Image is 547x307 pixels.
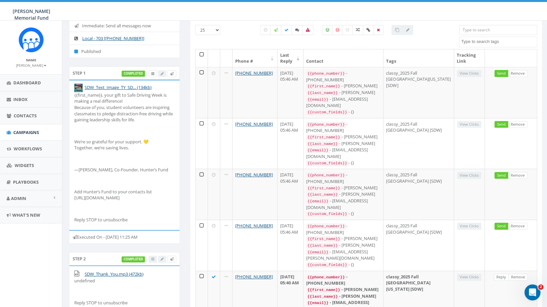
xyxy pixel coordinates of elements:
[15,162,34,168] span: Widgets
[306,262,348,268] code: {{custom_fields}}
[74,24,82,28] i: Immediate: Send all messages now
[383,220,454,271] td: classy_2025 Fall [GEOGRAPHIC_DATA] [SDW]
[306,300,330,306] code: {{email}}
[306,185,341,191] code: {{first_name}}
[270,25,281,35] label: Sending
[342,25,353,35] label: Neutral
[69,66,180,80] div: Step 1
[524,284,540,300] iframe: Intercom live chat
[74,139,175,151] p: We’re so grateful for your support. 💛 Together, we’re saving lives.
[235,70,273,76] a: [PHONE_NUMBER]
[74,217,175,223] p: Reply STOP to unsubscribe
[383,67,454,118] td: classy_2025 Fall [GEOGRAPHIC_DATA][US_STATE] [SDW]
[306,210,381,217] div: - {}
[373,25,383,35] label: Removed
[277,49,303,67] th: Last Reply: activate to sort column ascending
[306,211,348,217] code: {{custom_fields}}
[82,35,144,41] a: Local - 703 [[PHONE_NUMBER]]
[306,122,346,128] code: {{phone_number}}
[26,58,36,62] small: Name
[306,242,381,249] div: - [PERSON_NAME]
[85,271,144,277] a: SDW_Thank_You.mp3 (472kb)
[352,25,363,35] label: Mixed
[69,19,180,32] li: Immediate: Send all messages now
[306,109,348,115] code: {{custom_fields}}
[306,293,381,300] div: - [PERSON_NAME]
[306,249,381,261] div: - [EMAIL_ADDRESS][PERSON_NAME][DOMAIN_NAME]
[306,89,381,96] div: - [PERSON_NAME]
[306,294,339,300] code: {{last_name}}
[508,121,527,128] a: Remove
[13,179,39,185] span: Playbooks
[306,286,381,293] div: - [PERSON_NAME]
[494,70,508,77] a: Send
[306,235,381,242] div: - [PERSON_NAME]
[12,212,40,218] span: What's New
[306,274,381,286] div: - [PHONE_NUMBER]
[306,83,381,89] div: - [PERSON_NAME]
[277,220,303,271] td: [DATE] 05:46 AM
[306,249,330,255] code: {{email}}
[14,146,42,152] span: Workflows
[13,80,41,86] span: Dashboard
[306,134,341,140] code: {{first_name}}
[74,189,175,201] p: Add Hunter’s Fund to your contacts list [URL][DOMAIN_NAME]
[306,109,381,115] div: - {}
[85,84,152,90] a: SDW_Text_Image_TY_SD... (134kb)
[235,274,273,280] a: [PHONE_NUMBER]
[235,121,273,127] a: [PHONE_NUMBER]
[233,49,277,67] th: Phone #: activate to sort column ascending
[306,141,339,147] code: {{last_name}}
[306,140,381,147] div: - [PERSON_NAME]
[306,160,381,166] div: - {}
[74,300,175,306] p: Reply STOP to unsubscribe
[277,169,303,220] td: [DATE] 05:46 AM
[306,236,341,242] code: {{first_name}}
[306,191,381,198] div: - [PERSON_NAME]
[170,256,174,261] span: Send Test Message
[306,147,330,153] code: {{email}}
[538,284,543,290] span: 2
[494,274,509,281] a: Reply
[13,8,50,21] span: [PERSON_NAME] Memorial Fund
[13,96,28,102] span: Inbox
[277,67,303,118] td: [DATE] 05:46 AM
[306,121,381,134] div: - [PHONE_NUMBER]
[74,167,175,173] p: —[PERSON_NAME], Co-Founder, Hunter’s Fund
[461,39,537,45] textarea: Search
[306,243,339,249] code: {{last_name}}
[291,25,303,35] label: Replied
[281,25,292,35] label: Delivered
[306,274,346,280] code: {{phone_number}}
[235,172,273,178] a: [PHONE_NUMBER]
[494,121,508,128] a: Send
[122,71,145,77] label: completed
[306,96,381,109] div: - [EMAIL_ADDRESS][DOMAIN_NAME]
[306,172,346,178] code: {{phone_number}}
[306,134,381,140] div: - [PERSON_NAME]
[494,223,508,230] a: Send
[306,192,339,198] code: {{last_name}}
[235,223,273,229] a: [PHONE_NUMBER]
[306,198,381,210] div: - [EMAIL_ADDRESS][DOMAIN_NAME]
[170,71,174,76] span: Send Test Message
[306,223,346,229] code: {{phone_number}}
[306,287,341,293] code: {{first_name}}
[508,274,528,281] a: Remove
[122,256,145,262] label: completed
[306,70,381,83] div: - [PHONE_NUMBER]
[69,230,180,244] div: Executed On - [DATE] 11:25 AM
[306,160,348,166] code: {{custom_fields}}
[306,90,339,96] code: {{last_name}}
[74,49,81,54] i: Published
[302,25,313,35] label: Bounced
[306,198,330,204] code: {{email}}
[306,147,381,159] div: - [EMAIL_ADDRESS][DOMAIN_NAME]
[74,278,175,284] p: undefined
[322,25,333,35] label: Positive
[16,63,46,68] small: [PERSON_NAME]
[306,71,346,77] code: {{phone_number}}
[508,223,527,230] a: Remove
[306,172,381,184] div: - [PHONE_NUMBER]
[14,113,37,119] span: Contacts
